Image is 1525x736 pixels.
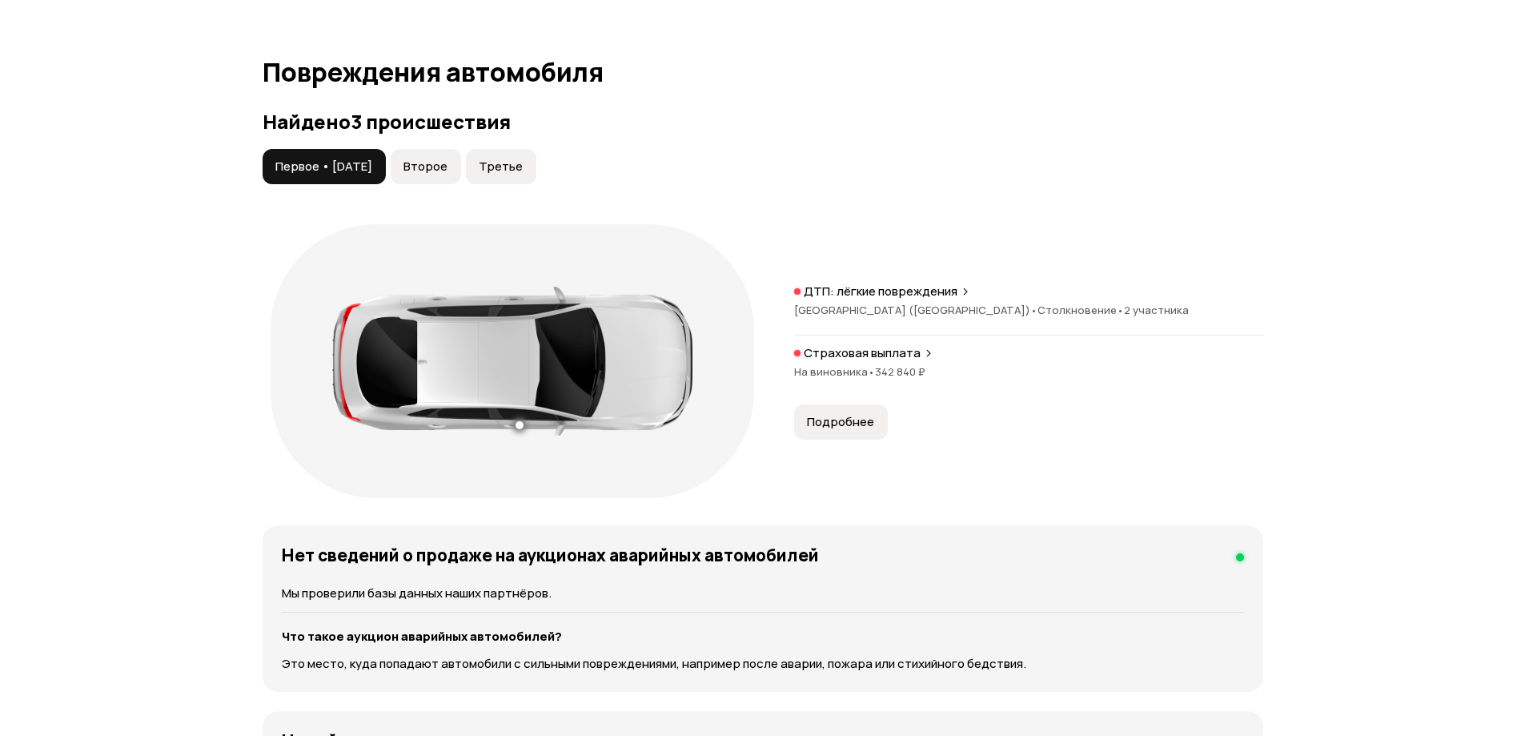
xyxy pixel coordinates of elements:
[282,545,819,565] h4: Нет сведений о продаже на аукционах аварийных автомобилей
[807,414,874,430] span: Подробнее
[263,58,1263,86] h1: Повреждения автомобиля
[282,585,1244,602] p: Мы проверили базы данных наших партнёров.
[282,655,1244,673] p: Это место, куда попадают автомобили с сильными повреждениями, например после аварии, пожара или с...
[794,303,1037,317] span: [GEOGRAPHIC_DATA] ([GEOGRAPHIC_DATA])
[1030,303,1037,317] span: •
[282,628,562,645] strong: Что такое аукцион аварийных автомобилей?
[794,364,875,379] span: На виновника
[804,284,957,300] p: ДТП: лёгкие повреждения
[804,345,921,361] p: Страховая выплата
[263,149,386,184] button: Первое • [DATE]
[391,149,461,184] button: Второе
[479,159,523,175] span: Третье
[403,159,447,175] span: Второе
[275,159,372,175] span: Первое • [DATE]
[875,364,925,379] span: 342 840 ₽
[1124,303,1189,317] span: 2 участника
[1037,303,1124,317] span: Столкновение
[794,404,888,440] button: Подробнее
[466,149,536,184] button: Третье
[868,364,875,379] span: •
[1117,303,1124,317] span: •
[263,111,1263,133] h3: Найдено 3 происшествия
